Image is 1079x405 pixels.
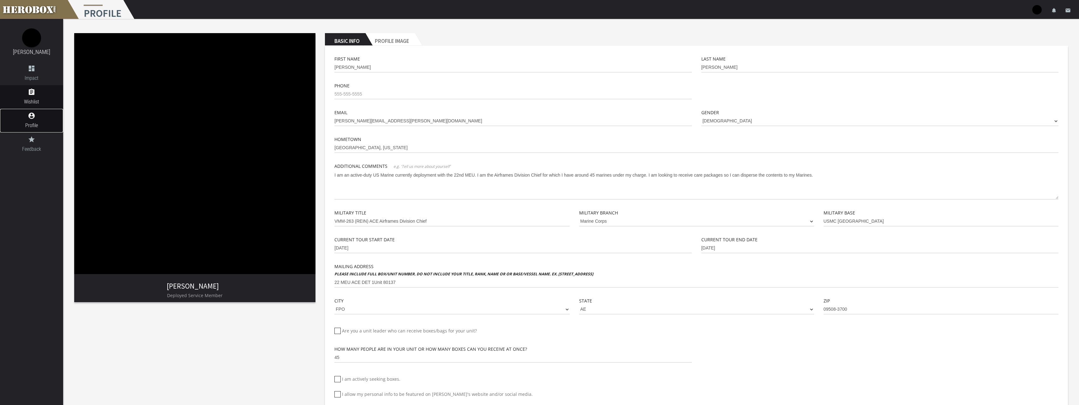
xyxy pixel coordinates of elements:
[167,281,219,291] a: [PERSON_NAME]
[13,49,50,55] a: [PERSON_NAME]
[365,33,415,46] h2: Profile Image
[334,236,395,243] label: Current Tour Start Date
[334,297,344,304] label: City
[1051,8,1057,13] i: notifications
[28,112,35,120] i: account_circle
[1065,8,1071,13] i: email
[325,33,365,46] h2: Basic Info
[701,236,758,243] label: Current Tour End Date
[334,353,692,363] input: 1-500
[334,162,387,170] label: Additional Comments
[393,164,451,169] span: e.g. 'Tell us more about yourself'
[579,209,618,216] label: Military Branch
[334,243,692,253] input: MM-DD-YYYY
[334,263,593,278] label: Mailing Address
[334,136,361,143] label: Hometown
[701,243,1058,253] input: MM-DD-YYYY
[74,292,315,299] p: Deployed Service Member
[824,209,855,216] label: Military Base
[1032,5,1042,15] img: user-image
[334,55,360,62] label: First Name
[74,33,315,274] img: image
[579,297,592,304] label: State
[334,271,593,277] b: Please include full box/unit number. Do not include your title, rank, name or or base/vessel name...
[701,55,726,62] label: Last Name
[334,82,350,89] label: Phone
[701,109,719,116] label: Gender
[334,327,477,334] label: Are you a unit leader who can receive boxes/bags for your unit?
[334,345,527,353] label: How many people are in your unit or how many boxes can you receive at once?
[824,297,830,304] label: Zip
[334,89,692,99] input: 555-555-5555
[22,28,41,47] img: image
[334,109,347,116] label: Email
[334,390,533,398] label: I allow my personal info to be featured on [PERSON_NAME]'s website and/or social media.
[334,209,366,216] label: Military Title
[334,375,400,383] label: I am actively seeking boxes.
